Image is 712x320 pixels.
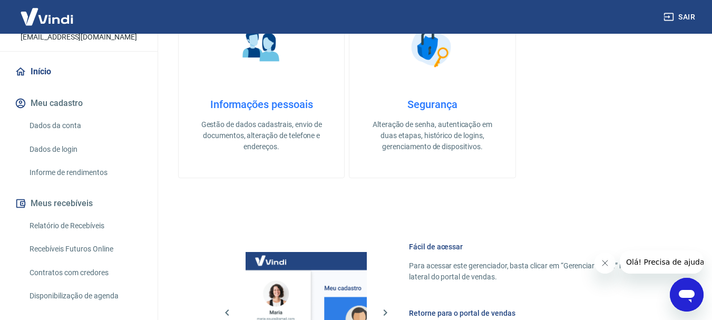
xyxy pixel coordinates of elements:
[196,119,327,152] p: Gestão de dados cadastrais, envio de documentos, alteração de telefone e endereços.
[196,98,327,111] h4: Informações pessoais
[594,253,616,274] iframe: Fechar mensagem
[13,192,145,215] button: Meus recebíveis
[409,241,661,252] h6: Fácil de acessar
[409,260,661,283] p: Para acessar este gerenciador, basta clicar em “Gerenciar conta” no menu lateral do portal de ven...
[25,215,145,237] a: Relatório de Recebíveis
[366,119,498,152] p: Alteração de senha, autenticação em duas etapas, histórico de logins, gerenciamento de dispositivos.
[25,262,145,284] a: Contratos com credores
[25,139,145,160] a: Dados de login
[6,7,89,16] span: Olá! Precisa de ajuda?
[235,20,288,73] img: Informações pessoais
[661,7,699,27] button: Sair
[13,1,81,33] img: Vindi
[25,238,145,260] a: Recebíveis Futuros Online
[21,32,137,43] p: [EMAIL_ADDRESS][DOMAIN_NAME]
[406,20,459,73] img: Segurança
[366,98,498,111] h4: Segurança
[620,250,704,274] iframe: Mensagem da empresa
[670,278,704,312] iframe: Botão para abrir a janela de mensagens
[13,60,145,83] a: Início
[409,308,661,318] h6: Retorne para o portal de vendas
[25,115,145,137] a: Dados da conta
[25,162,145,183] a: Informe de rendimentos
[25,285,145,307] a: Disponibilização de agenda
[13,92,145,115] button: Meu cadastro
